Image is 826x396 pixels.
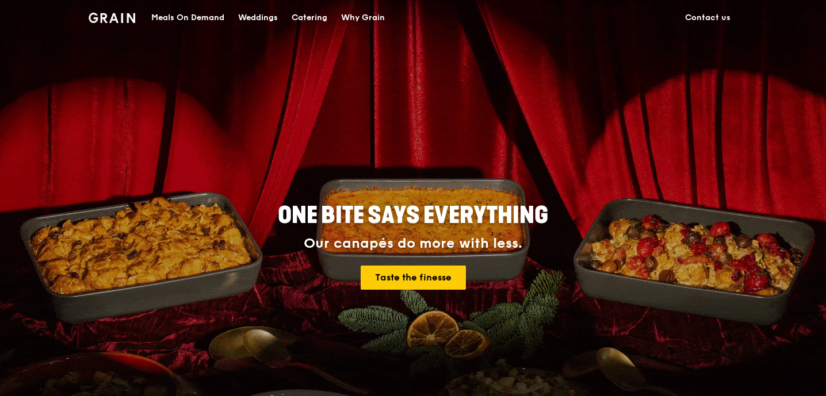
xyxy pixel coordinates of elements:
[278,202,548,229] span: ONE BITE SAYS EVERYTHING
[678,1,737,35] a: Contact us
[89,13,135,23] img: Grain
[206,236,620,252] div: Our canapés do more with less.
[341,1,385,35] div: Why Grain
[292,1,327,35] div: Catering
[231,1,285,35] a: Weddings
[285,1,334,35] a: Catering
[361,266,466,290] a: Taste the finesse
[238,1,278,35] div: Weddings
[334,1,392,35] a: Why Grain
[151,1,224,35] div: Meals On Demand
